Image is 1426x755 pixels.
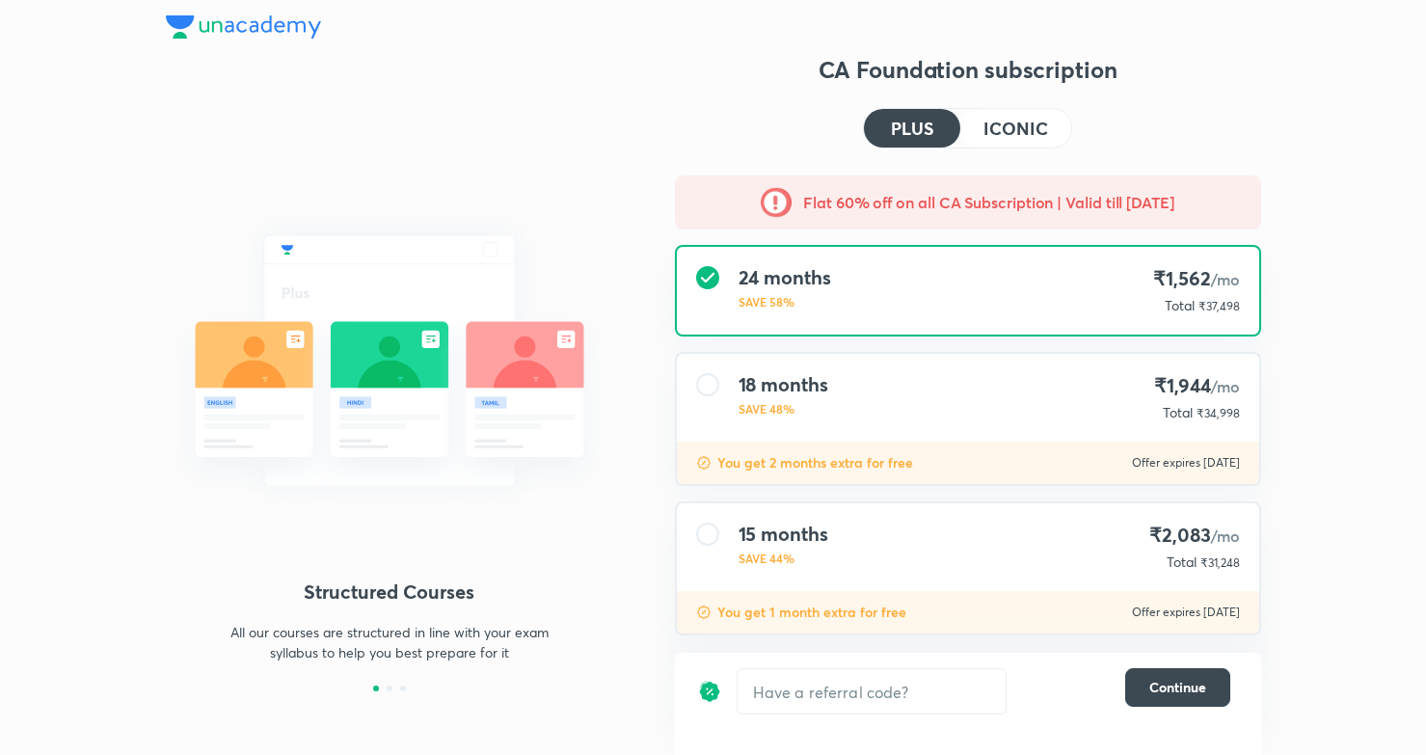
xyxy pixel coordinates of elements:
h4: ₹2,083 [1149,523,1239,549]
p: Offer expires [DATE] [1132,605,1240,620]
span: /mo [1211,376,1240,396]
button: PLUS [864,109,960,148]
p: SAVE 58% [739,293,831,310]
p: To be paid as a one-time payment [659,651,1277,666]
input: Have a referral code? [738,669,1006,715]
span: /mo [1211,526,1240,546]
img: - [761,187,792,218]
p: SAVE 48% [739,400,828,418]
img: discount [698,668,721,715]
h4: 18 months [739,373,828,396]
h4: ₹1,944 [1154,373,1239,399]
p: SAVE 44% [739,550,828,567]
p: You get 1 month extra for free [717,603,906,622]
h5: Flat 60% off on all CA Subscription | Valid till [DATE] [803,191,1174,214]
img: discount [696,455,712,471]
h4: 24 months [739,266,831,289]
p: All our courses are structured in line with your exam syllabus to help you best prepare for it [222,622,557,662]
p: Total [1165,296,1195,315]
span: ₹34,998 [1197,406,1240,420]
h4: ICONIC [983,120,1047,137]
p: Total [1163,403,1193,422]
img: discount [696,605,712,620]
img: daily_live_classes_be8fa5af21.svg [166,193,613,528]
h4: ₹1,562 [1153,266,1239,292]
img: Company Logo [166,15,321,39]
p: Total [1167,553,1197,572]
button: Continue [1125,668,1230,707]
p: You get 2 months extra for free [717,453,913,472]
h3: CA Foundation subscription [675,54,1261,85]
span: ₹37,498 [1198,299,1240,313]
span: /mo [1211,269,1240,289]
p: Offer expires [DATE] [1132,455,1240,471]
h4: Structured Courses [166,578,613,607]
span: Continue [1149,678,1206,697]
h4: 15 months [739,523,828,546]
h4: PLUS [891,120,933,137]
span: ₹31,248 [1200,555,1240,570]
button: ICONIC [960,109,1070,148]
